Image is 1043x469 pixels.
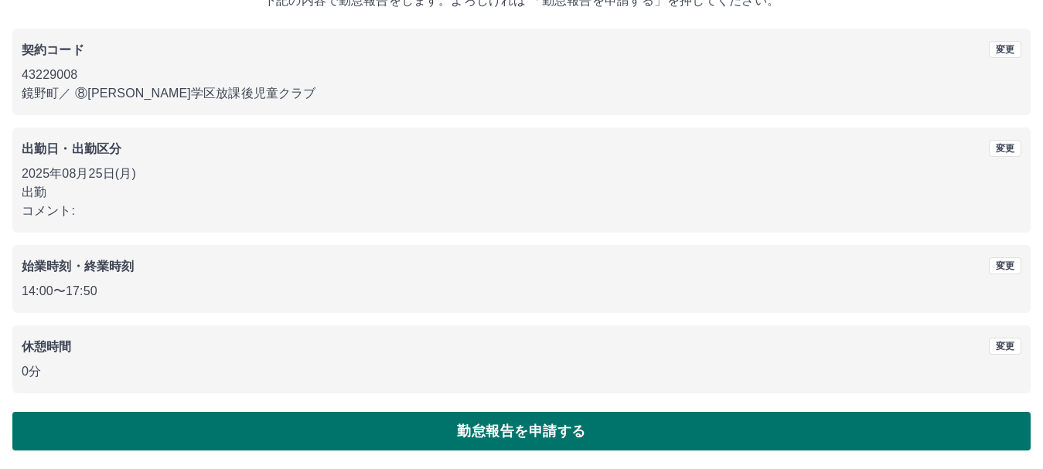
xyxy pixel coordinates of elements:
[989,257,1021,274] button: 変更
[989,41,1021,58] button: 変更
[22,362,1021,381] p: 0分
[22,260,134,273] b: 始業時刻・終業時刻
[12,412,1031,450] button: 勤怠報告を申請する
[22,202,1021,220] p: コメント:
[22,340,72,353] b: 休憩時間
[22,43,84,56] b: 契約コード
[989,140,1021,157] button: 変更
[22,165,1021,183] p: 2025年08月25日(月)
[22,142,121,155] b: 出勤日・出勤区分
[22,66,1021,84] p: 43229008
[22,282,1021,301] p: 14:00 〜 17:50
[22,84,1021,103] p: 鏡野町 ／ ⑧[PERSON_NAME]学区放課後児童クラブ
[989,338,1021,355] button: 変更
[22,183,1021,202] p: 出勤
